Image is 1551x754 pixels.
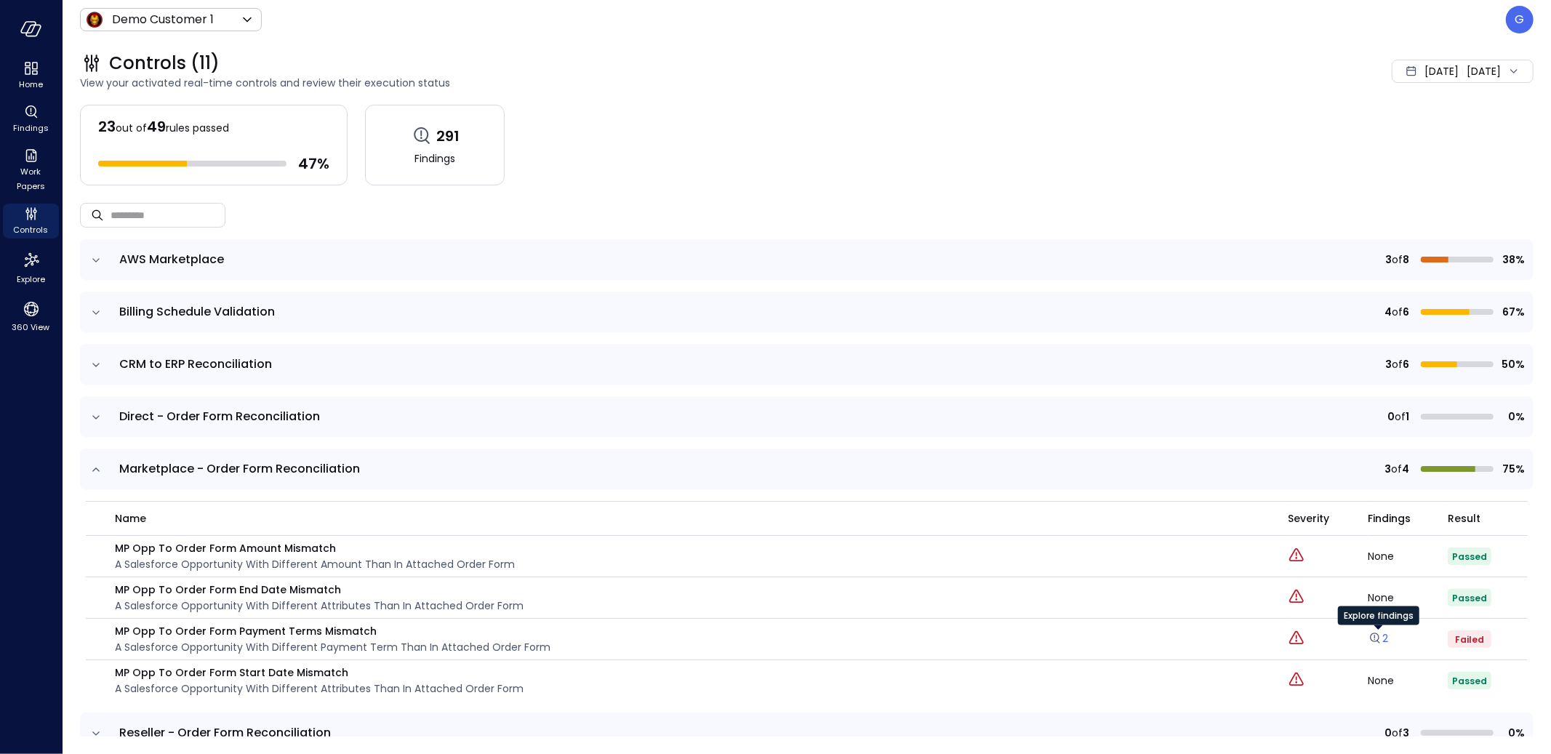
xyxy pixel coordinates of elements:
span: Passed [1452,675,1487,687]
div: Explore [3,247,59,288]
span: Direct - Order Form Reconciliation [119,408,320,425]
div: Findings [3,102,59,137]
span: 6 [1403,304,1409,320]
span: Passed [1452,592,1487,604]
span: Reseller - Order Form Reconciliation [119,724,331,741]
p: MP Opp To Order Form Amount Mismatch [115,540,515,556]
div: None [1368,675,1448,686]
span: rules passed [166,121,229,135]
span: 0 [1387,409,1395,425]
span: AWS Marketplace [119,251,224,268]
p: A Salesforce Opportunity with different amount than in attached order form [115,556,515,572]
span: Failed [1455,633,1484,646]
div: Critical [1288,630,1305,649]
span: 49 [147,116,166,137]
div: None [1368,551,1448,561]
p: MP Opp To Order Form End Date Mismatch [115,582,524,598]
button: expand row [89,462,103,477]
p: G [1515,11,1525,28]
div: Home [3,58,59,93]
span: Explore [17,272,45,286]
a: Explore findings [1368,635,1388,649]
img: Icon [86,11,103,28]
p: MP Opp To Order Form Start Date Mismatch [115,665,524,681]
span: 23 [98,116,116,137]
span: 3 [1403,725,1409,741]
span: Marketplace - Order Form Reconciliation [119,460,360,477]
span: 6 [1403,356,1409,372]
div: Controls [3,204,59,238]
span: Passed [1452,550,1487,563]
span: 0 [1384,725,1392,741]
span: 3 [1385,252,1392,268]
p: A Salesforce Opportunity with different payment term than in attached order form [115,639,550,655]
a: 291Findings [365,105,505,185]
a: 2 [1368,631,1388,646]
span: View your activated real-time controls and review their execution status [80,75,1132,91]
span: Result [1448,510,1480,526]
div: None [1368,593,1448,603]
span: 75% [1499,461,1525,477]
span: Controls (11) [109,52,220,75]
div: Critical [1288,588,1305,607]
span: out of [116,121,147,135]
button: expand row [89,410,103,425]
span: Billing Schedule Validation [119,303,275,320]
p: A Salesforce Opportunity with different attributes than in attached order form [115,598,524,614]
span: 3 [1384,461,1391,477]
span: Findings [1368,510,1411,526]
button: expand row [89,358,103,372]
span: 50% [1499,356,1525,372]
span: [DATE] [1424,63,1459,79]
span: 0% [1499,409,1525,425]
span: 3 [1385,356,1392,372]
button: expand row [89,253,103,268]
div: Critical [1288,671,1305,690]
div: 360 View [3,297,59,336]
span: 38% [1499,252,1525,268]
span: Home [19,77,43,92]
div: Work Papers [3,145,59,195]
span: Severity [1288,510,1329,526]
span: Work Papers [9,164,53,193]
span: of [1392,252,1403,268]
span: 291 [436,127,460,145]
span: of [1392,356,1403,372]
span: CRM to ERP Reconciliation [119,356,272,372]
span: of [1392,304,1403,320]
span: Controls [14,222,49,237]
button: expand row [89,305,103,320]
span: Findings [13,121,49,135]
button: expand row [89,726,103,741]
span: of [1392,725,1403,741]
span: 4 [1402,461,1409,477]
span: of [1391,461,1402,477]
span: 67% [1499,304,1525,320]
p: MP Opp To Order Form Payment Terms Mismatch [115,623,550,639]
span: 1 [1406,409,1409,425]
span: 360 View [12,320,50,334]
span: 4 [1384,304,1392,320]
div: Critical [1288,547,1305,566]
span: 47 % [298,154,329,173]
p: A Salesforce Opportunity with different attributes than in attached order form [115,681,524,697]
div: Guy [1506,6,1534,33]
p: Demo Customer 1 [112,11,214,28]
span: 8 [1403,252,1409,268]
span: 0% [1499,725,1525,741]
span: Findings [414,151,455,167]
span: name [115,510,146,526]
span: of [1395,409,1406,425]
div: Explore findings [1338,606,1419,625]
